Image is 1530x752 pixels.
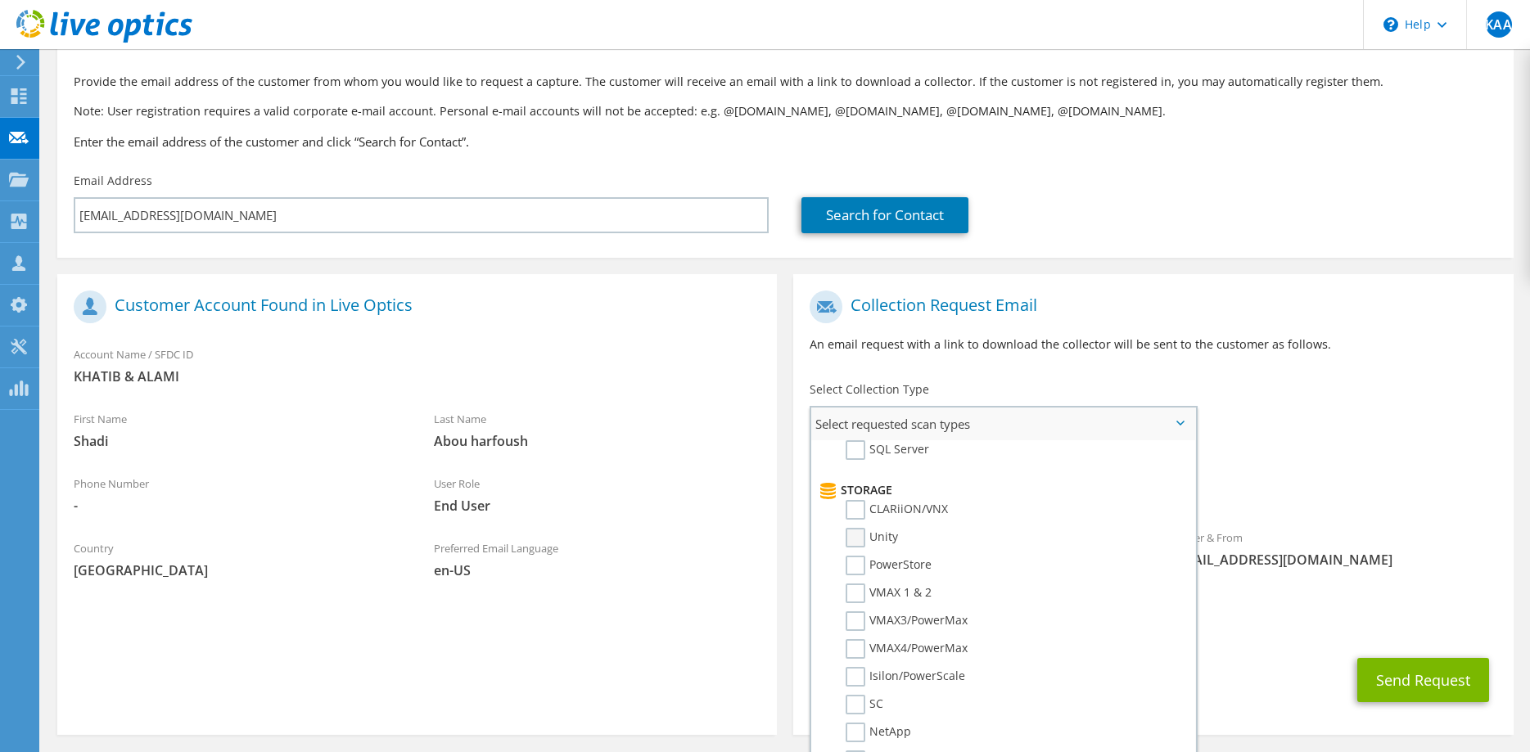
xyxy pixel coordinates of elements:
span: [GEOGRAPHIC_DATA] [74,561,401,579]
label: SQL Server [846,440,929,460]
label: NetApp [846,723,911,742]
div: Account Name / SFDC ID [57,337,777,394]
h3: Enter the email address of the customer and click “Search for Contact”. [74,133,1497,151]
a: Search for Contact [801,197,968,233]
div: Requested Collections [793,447,1513,512]
span: Shadi [74,432,401,450]
div: CC & Reply To [793,585,1513,642]
span: End User [434,497,761,515]
span: - [74,497,401,515]
div: Phone Number [57,466,417,523]
span: Abou harfoush [434,432,761,450]
p: Note: User registration requires a valid corporate e-mail account. Personal e-mail accounts will ... [74,102,1497,120]
label: Select Collection Type [810,381,929,398]
label: VMAX3/PowerMax [846,611,968,631]
div: Last Name [417,402,778,458]
span: [EMAIL_ADDRESS][DOMAIN_NAME] [1170,551,1497,569]
div: Sender & From [1153,520,1514,577]
span: KHATIB & ALAMI [74,367,760,385]
span: Select requested scan types [811,408,1194,440]
div: To [793,520,1153,577]
div: Preferred Email Language [417,531,778,588]
label: PowerStore [846,556,932,575]
p: Provide the email address of the customer from whom you would like to request a capture. The cust... [74,73,1497,91]
p: An email request with a link to download the collector will be sent to the customer as follows. [810,335,1496,353]
label: CLARiiON/VNX [846,500,948,520]
label: SC [846,695,883,714]
div: User Role [417,466,778,523]
h1: Customer Account Found in Live Optics [74,290,752,323]
label: VMAX4/PowerMax [846,639,968,659]
label: Email Address [74,173,152,189]
div: Country [57,531,417,588]
div: First Name [57,402,417,458]
label: VMAX 1 & 2 [846,583,932,603]
h1: Collection Request Email [810,290,1488,323]
label: Isilon/PowerScale [846,667,965,687]
svg: \n [1383,17,1398,32]
span: en-US [434,561,761,579]
span: KAA [1486,11,1512,38]
label: Unity [846,528,898,547]
button: Send Request [1357,658,1489,702]
li: Storage [815,480,1186,500]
